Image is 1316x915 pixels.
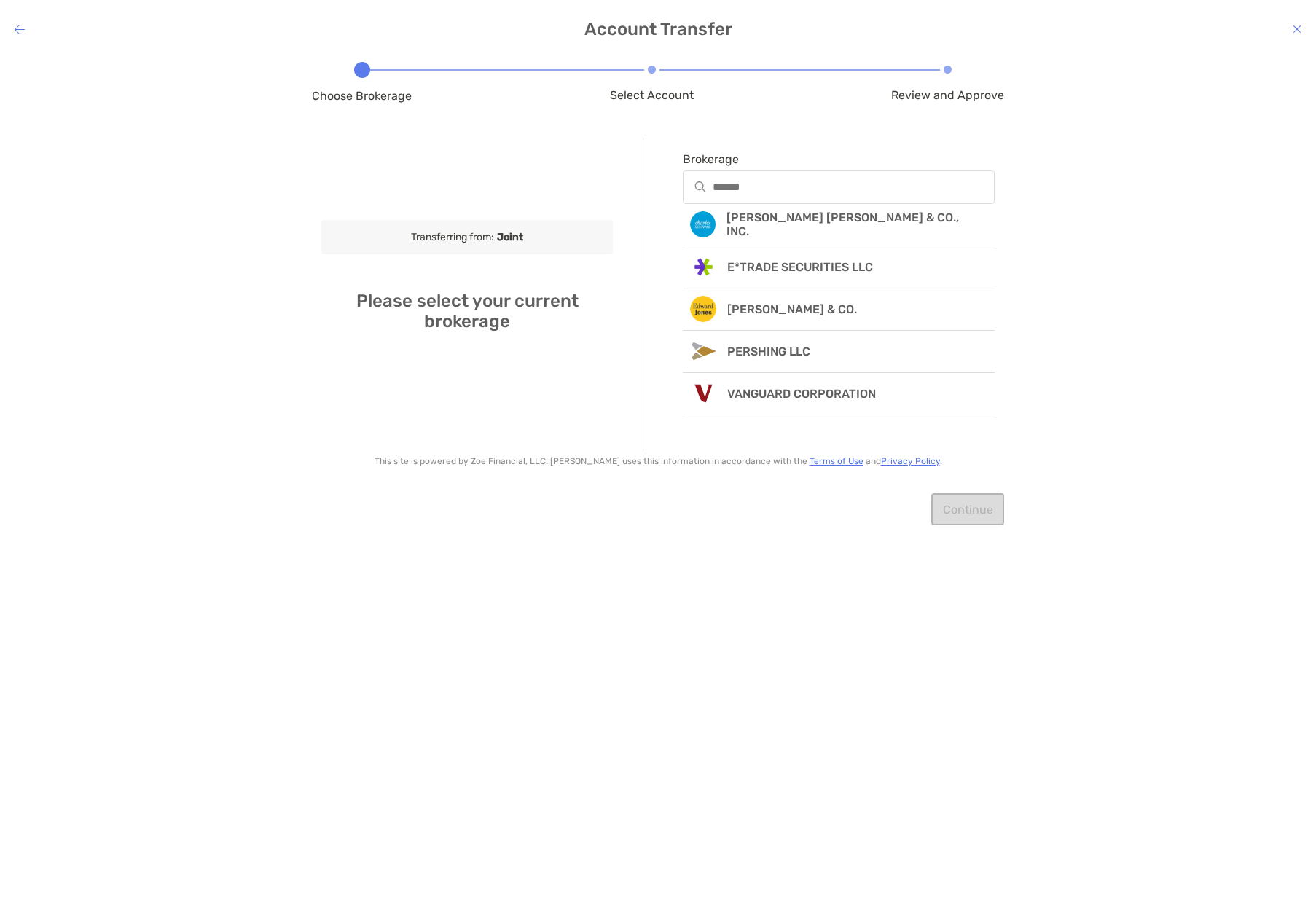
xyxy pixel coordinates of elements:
img: Broker Icon [690,338,716,364]
span: Brokerage [683,152,995,166]
img: input icon [694,181,707,192]
input: Brokerageinput icon [713,181,994,193]
p: E*TRADE SECURITIES LLC [727,260,873,274]
p: This site is powered by Zoe Financial, LLC. [PERSON_NAME] uses this information in accordance wit... [312,456,1004,466]
span: Select Account [610,88,694,102]
a: Privacy Policy [881,456,940,466]
h4: Please select your current brokerage [321,291,613,331]
p: [PERSON_NAME] [PERSON_NAME] & CO., INC. [726,211,976,238]
img: Broker Icon [690,380,716,407]
span: Review and Approve [891,88,1004,102]
img: Broker Icon [690,296,716,322]
span: Choose Brokerage [312,89,412,103]
a: Terms of Use [810,456,863,466]
div: Transferring from: [321,220,613,254]
p: PERSHING LLC [727,345,810,358]
img: Broker Icon [690,211,716,237]
img: Broker Icon [690,254,716,280]
p: [PERSON_NAME] & CO. [727,302,857,316]
p: VANGUARD CORPORATION [727,387,876,401]
b: Joint [494,231,523,243]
